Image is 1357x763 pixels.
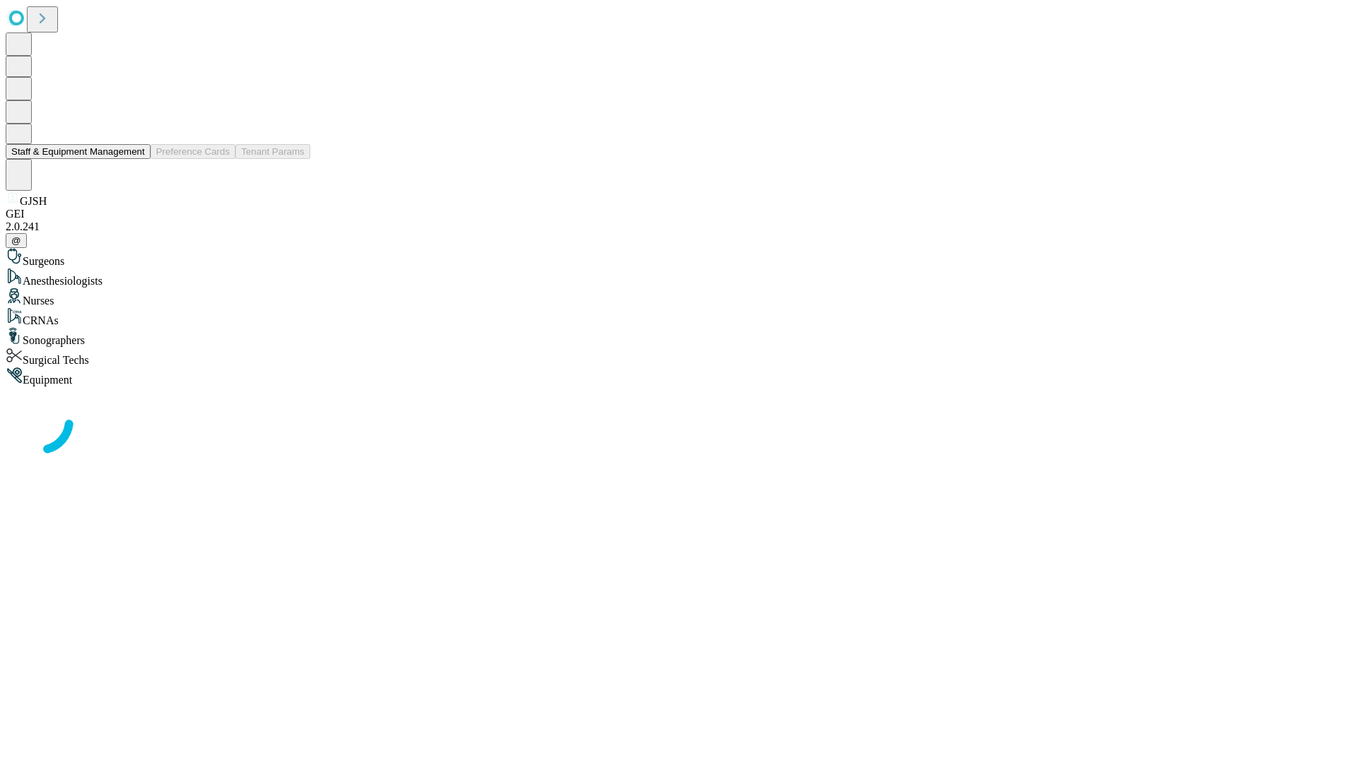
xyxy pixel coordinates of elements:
[151,144,235,159] button: Preference Cards
[235,144,310,159] button: Tenant Params
[6,347,1351,367] div: Surgical Techs
[6,208,1351,220] div: GEI
[6,248,1351,268] div: Surgeons
[6,288,1351,307] div: Nurses
[6,367,1351,386] div: Equipment
[6,220,1351,233] div: 2.0.241
[6,268,1351,288] div: Anesthesiologists
[6,307,1351,327] div: CRNAs
[6,327,1351,347] div: Sonographers
[20,195,47,207] span: GJSH
[6,233,27,248] button: @
[11,235,21,246] span: @
[6,144,151,159] button: Staff & Equipment Management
